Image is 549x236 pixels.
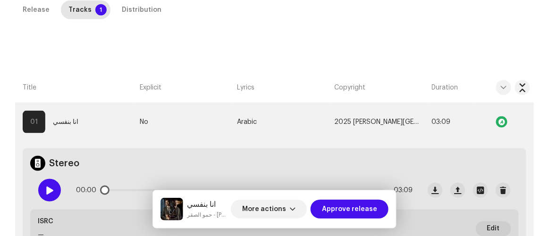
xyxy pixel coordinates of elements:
span: No [140,119,148,126]
span: 03:09 [432,119,451,125]
span: Approve release [322,200,377,219]
span: Arabic [237,119,257,126]
span: 2025 MARWAN ZIDAN SALEM [335,119,424,126]
button: More actions [231,200,307,219]
small: انا بنفسي [187,210,228,220]
span: Lyrics [237,83,254,92]
span: More actions [242,200,286,219]
span: Duration [432,83,458,92]
button: Approve release [311,200,389,219]
span: Explicit [140,83,161,92]
span: Copyright [335,83,366,92]
span: 03:09 [389,181,413,200]
img: 592fe8c3-15d5-45c9-b92d-9aaf98a11459 [160,198,183,220]
h5: انا بنفسي [187,199,228,210]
